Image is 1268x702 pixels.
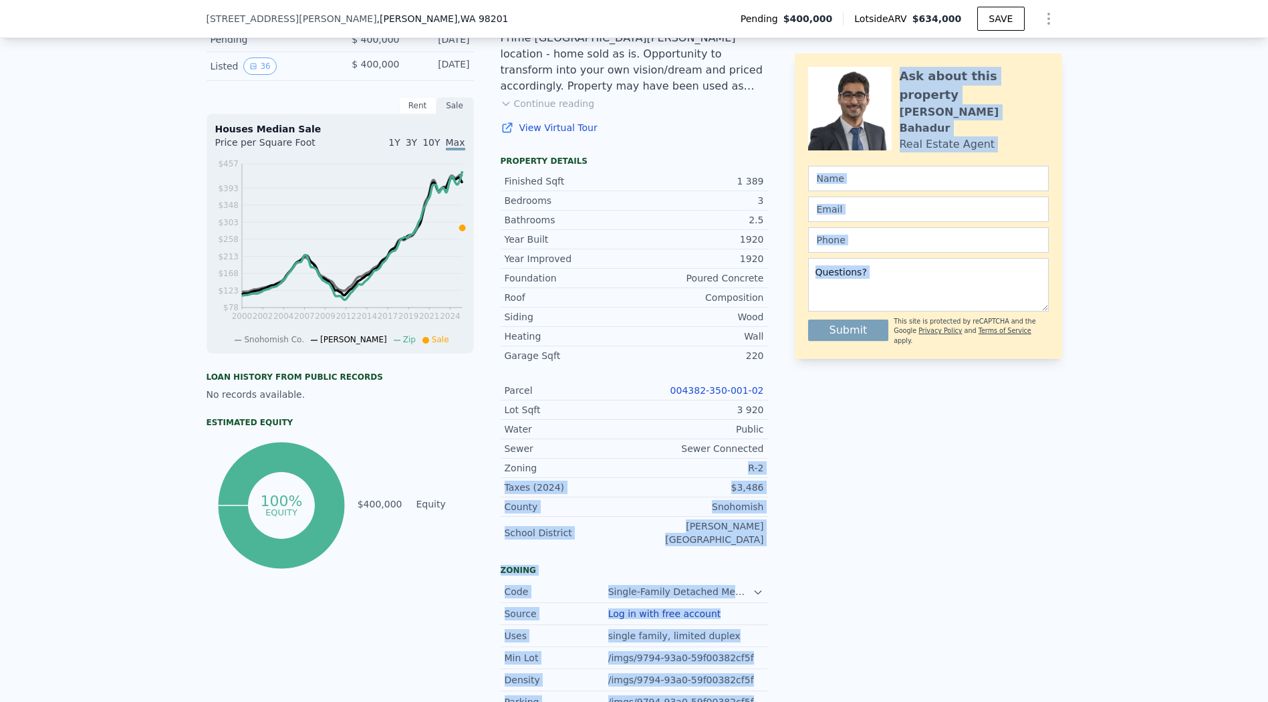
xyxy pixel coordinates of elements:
[436,97,474,114] div: Sale
[505,384,634,397] div: Parcel
[634,233,764,246] div: 1920
[501,121,768,134] a: View Virtual Tour
[634,403,764,417] div: 3 920
[352,59,399,70] span: $ 400,000
[357,497,403,511] td: $400,000
[446,137,465,150] span: Max
[900,136,995,152] div: Real Estate Agent
[808,320,889,341] button: Submit
[505,291,634,304] div: Roof
[854,12,912,25] span: Lotside ARV
[977,7,1024,31] button: SAVE
[207,417,474,428] div: Estimated Equity
[505,310,634,324] div: Siding
[900,67,1049,104] div: Ask about this property
[406,137,417,148] span: 3Y
[634,349,764,362] div: 220
[457,13,508,24] span: , WA 98201
[410,57,470,75] div: [DATE]
[634,442,764,455] div: Sewer Connected
[505,194,634,207] div: Bedrooms
[505,651,608,665] div: Min Lot
[398,312,419,321] tspan: 2019
[218,159,239,168] tspan: $457
[218,269,239,278] tspan: $168
[505,461,634,475] div: Zoning
[261,493,303,509] tspan: 100%
[231,312,252,321] tspan: 2000
[419,312,440,321] tspan: 2021
[808,197,1049,222] input: Email
[505,500,634,513] div: County
[505,233,634,246] div: Year Built
[505,442,634,455] div: Sewer
[388,137,400,148] span: 1Y
[320,335,387,344] span: [PERSON_NAME]
[377,12,509,25] span: , [PERSON_NAME]
[215,136,340,157] div: Price per Square Foot
[218,252,239,261] tspan: $213
[505,481,634,494] div: Taxes (2024)
[634,213,764,227] div: 2.5
[273,312,294,321] tspan: 2004
[211,33,330,46] div: Pending
[808,227,1049,253] input: Phone
[608,673,757,687] div: /imgs/9794-93a0-59f00382cf5f
[505,629,608,642] div: Uses
[252,312,273,321] tspan: 2002
[207,372,474,382] div: Loan history from public records
[218,235,239,244] tspan: $258
[634,423,764,436] div: Public
[265,507,297,517] tspan: equity
[244,335,304,344] span: Snohomish Co.
[505,330,634,343] div: Heating
[218,286,239,296] tspan: $123
[505,349,634,362] div: Garage Sqft
[634,330,764,343] div: Wall
[634,481,764,494] div: $3,486
[505,174,634,188] div: Finished Sqft
[918,327,962,334] a: Privacy Policy
[315,312,336,321] tspan: 2009
[894,317,1048,346] div: This site is protected by reCAPTCHA and the Google and apply.
[432,335,449,344] span: Sale
[207,12,377,25] span: [STREET_ADDRESS][PERSON_NAME]
[218,201,239,210] tspan: $348
[900,104,1049,136] div: [PERSON_NAME] Bahadur
[608,585,753,598] div: Single-Family Detached Medium Density
[356,312,377,321] tspan: 2014
[410,33,470,46] div: [DATE]
[505,673,608,687] div: Density
[505,252,634,265] div: Year Improved
[741,12,783,25] span: Pending
[505,607,608,620] div: Source
[211,57,330,75] div: Listed
[501,565,768,576] div: Zoning
[608,629,743,642] div: single family, limited duplex
[505,271,634,285] div: Foundation
[505,403,634,417] div: Lot Sqft
[634,194,764,207] div: 3
[608,608,721,619] button: Log in with free account
[634,461,764,475] div: R-2
[634,500,764,513] div: Snohomish
[979,327,1031,334] a: Terms of Service
[414,497,474,511] td: Equity
[207,388,474,401] div: No records available.
[1035,5,1062,32] button: Show Options
[608,651,757,665] div: /imgs/9794-93a0-59f00382cf5f
[336,312,356,321] tspan: 2012
[912,13,962,24] span: $634,000
[505,526,634,540] div: School District
[215,122,465,136] div: Houses Median Sale
[634,310,764,324] div: Wood
[440,312,461,321] tspan: 2024
[377,312,398,321] tspan: 2017
[634,174,764,188] div: 1 389
[218,184,239,193] tspan: $393
[505,213,634,227] div: Bathrooms
[223,304,239,313] tspan: $78
[505,423,634,436] div: Water
[218,218,239,227] tspan: $303
[501,156,768,166] div: Property details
